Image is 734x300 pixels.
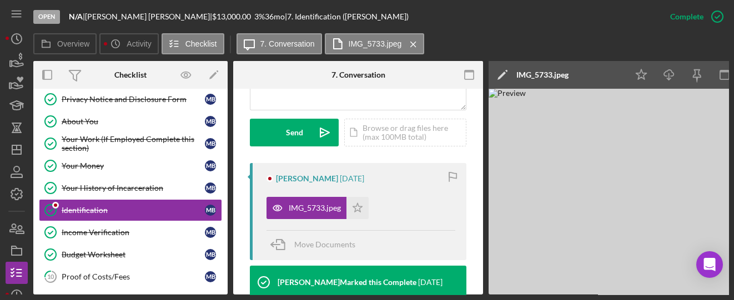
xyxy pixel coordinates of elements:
[33,10,60,24] div: Open
[99,33,158,54] button: Activity
[205,249,216,260] div: M B
[39,199,222,221] a: IdentificationMB
[212,12,254,21] div: $13,000.00
[127,39,151,48] label: Activity
[278,278,416,287] div: [PERSON_NAME] Marked this Complete
[237,33,322,54] button: 7. Conversation
[39,221,222,243] a: Income VerificationMB
[696,251,723,278] div: Open Intercom Messenger
[285,12,409,21] div: | 7. Identification ([PERSON_NAME])
[62,117,205,126] div: About You
[205,205,216,216] div: M B
[69,12,83,21] b: N/A
[62,272,205,281] div: Proof of Costs/Fees
[62,250,205,259] div: Budget Worksheet
[254,12,265,21] div: 3 %
[62,135,205,152] div: Your Work (If Employed Complete this section)
[114,70,147,79] div: Checklist
[33,33,97,54] button: Overview
[325,33,425,54] button: IMG_5733.jpeg
[185,39,217,48] label: Checklist
[260,39,315,48] label: 7. Conversation
[39,266,222,288] a: 10Proof of Costs/FeesMB
[205,116,216,127] div: M B
[62,161,205,170] div: Your Money
[39,155,222,177] a: Your MoneyMB
[85,12,212,21] div: [PERSON_NAME] [PERSON_NAME] |
[294,240,355,249] span: Move Documents
[39,88,222,110] a: Privacy Notice and Disclosure FormMB
[47,273,54,280] tspan: 10
[267,231,366,258] button: Move Documents
[39,243,222,266] a: Budget WorksheetMB
[62,95,205,104] div: Privacy Notice and Disclosure Form
[62,184,205,192] div: Your History of Incarceration
[289,204,341,212] div: IMG_5733.jpeg
[205,182,216,194] div: M B
[62,206,205,215] div: Identification
[205,271,216,282] div: M B
[659,6,728,28] button: Complete
[39,133,222,155] a: Your Work (If Employed Complete this section)MB
[349,39,402,48] label: IMG_5733.jpeg
[205,94,216,105] div: M B
[39,177,222,199] a: Your History of IncarcerationMB
[276,174,338,183] div: [PERSON_NAME]
[340,174,364,183] time: 2025-06-18 14:50
[39,110,222,133] a: About YouMB
[69,12,85,21] div: |
[516,70,569,79] div: IMG_5733.jpeg
[286,119,303,146] div: Send
[250,119,339,146] button: Send
[267,197,369,219] button: IMG_5733.jpeg
[62,228,205,237] div: Income Verification
[205,227,216,238] div: M B
[205,160,216,171] div: M B
[265,12,285,21] div: 36 mo
[57,39,89,48] label: Overview
[331,70,385,79] div: 7. Conversation
[205,138,216,149] div: M B
[418,278,443,287] time: 2025-06-18 14:49
[670,6,703,28] div: Complete
[162,33,224,54] button: Checklist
